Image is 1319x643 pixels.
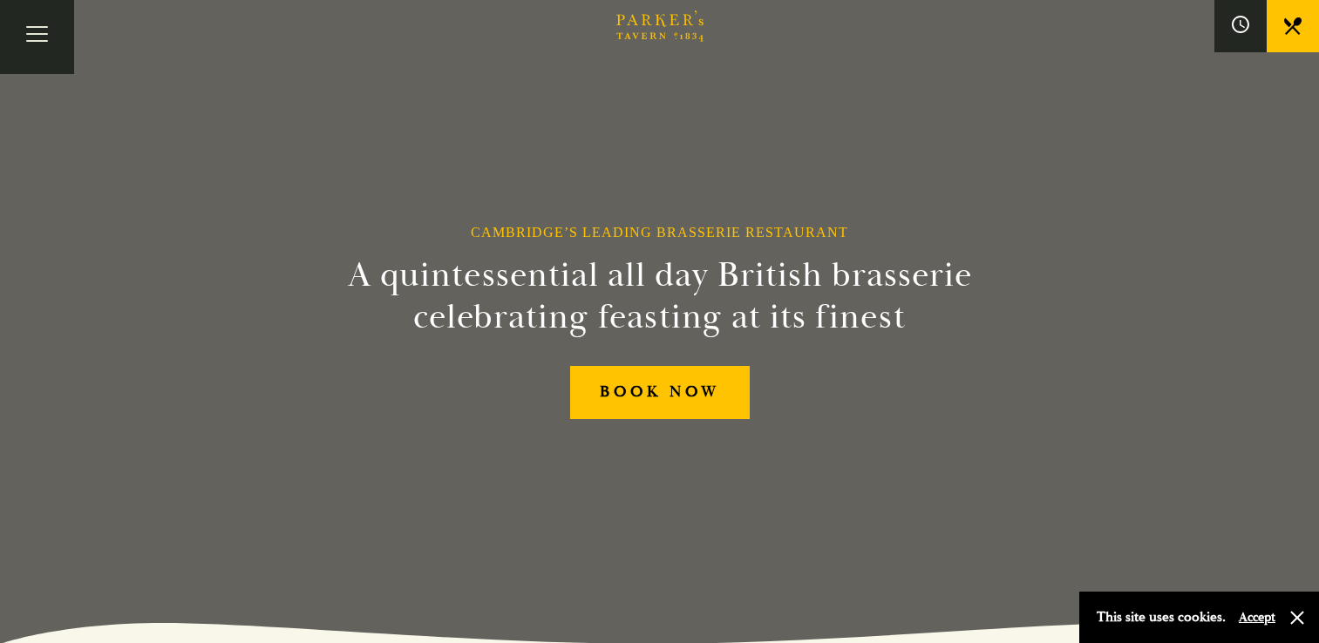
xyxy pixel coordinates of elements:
a: BOOK NOW [570,366,750,419]
p: This site uses cookies. [1097,605,1226,630]
h2: A quintessential all day British brasserie celebrating feasting at its finest [262,254,1057,338]
button: Accept [1239,609,1275,626]
button: Close and accept [1288,609,1306,626]
h1: Cambridge’s Leading Brasserie Restaurant [471,224,848,240]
